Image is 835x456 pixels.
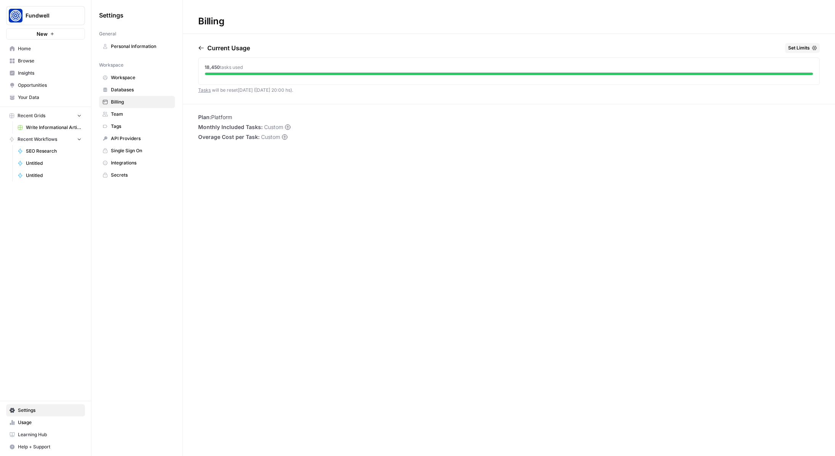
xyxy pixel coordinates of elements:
a: Single Sign On [99,145,175,157]
span: Untitled [26,172,82,179]
span: Home [18,45,82,52]
a: Your Data [6,91,85,104]
a: Integrations [99,157,175,169]
span: Untitled [26,160,82,167]
span: Insights [18,70,82,77]
span: Write Informational Article [26,124,82,131]
a: Insights [6,67,85,79]
button: Set Limits [785,43,820,53]
span: Settings [18,407,82,414]
a: Untitled [14,157,85,169]
span: Recent Grids [18,112,45,119]
span: Settings [99,11,123,20]
span: Custom [261,133,280,141]
span: Browse [18,57,82,64]
span: Overage Cost per Task: [198,133,260,141]
a: Secrets [99,169,175,181]
span: Set Limits [788,45,810,51]
a: Opportunities [6,79,85,91]
span: Workspace [111,74,171,81]
a: Tasks [198,87,211,93]
a: Billing [99,96,175,108]
a: SEO Research [14,145,85,157]
span: Usage [18,419,82,426]
span: Workspace [99,62,123,69]
span: Personal Information [111,43,171,50]
button: New [6,28,85,40]
span: Monthly Included Tasks: [198,123,263,131]
a: Usage [6,416,85,429]
span: Fundwell [26,12,72,19]
span: Single Sign On [111,147,171,154]
span: will be reset [DATE] ([DATE] 20:00 hs) . [198,87,293,93]
a: Write Informational Article [14,121,85,134]
a: Settings [6,404,85,416]
img: Fundwell Logo [9,9,22,22]
a: Team [99,108,175,120]
span: 18,450 [205,64,220,70]
a: Untitled [14,169,85,182]
span: Your Data [18,94,82,101]
span: New [37,30,48,38]
span: Databases [111,86,171,93]
span: Custom [264,123,283,131]
a: Home [6,43,85,55]
button: Workspace: Fundwell [6,6,85,25]
span: Integrations [111,159,171,166]
span: Team [111,111,171,118]
span: API Providers [111,135,171,142]
a: Databases [99,84,175,96]
span: tasks used [220,64,243,70]
span: Help + Support [18,443,82,450]
span: SEO Research [26,148,82,155]
span: Plan: [198,114,211,120]
a: Workspace [99,72,175,84]
a: Personal Information [99,40,175,53]
button: Recent Workflows [6,134,85,145]
span: Learning Hub [18,431,82,438]
a: Browse [6,55,85,67]
a: Tags [99,120,175,132]
span: General [99,30,116,37]
span: Opportunities [18,82,82,89]
span: Recent Workflows [18,136,57,143]
span: Tags [111,123,171,130]
span: Secrets [111,172,171,179]
li: Platform [198,113,291,121]
button: Help + Support [6,441,85,453]
div: Billing [183,15,239,27]
p: Current Usage [207,43,250,53]
button: Recent Grids [6,110,85,121]
span: Billing [111,99,171,105]
a: Learning Hub [6,429,85,441]
a: API Providers [99,132,175,145]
